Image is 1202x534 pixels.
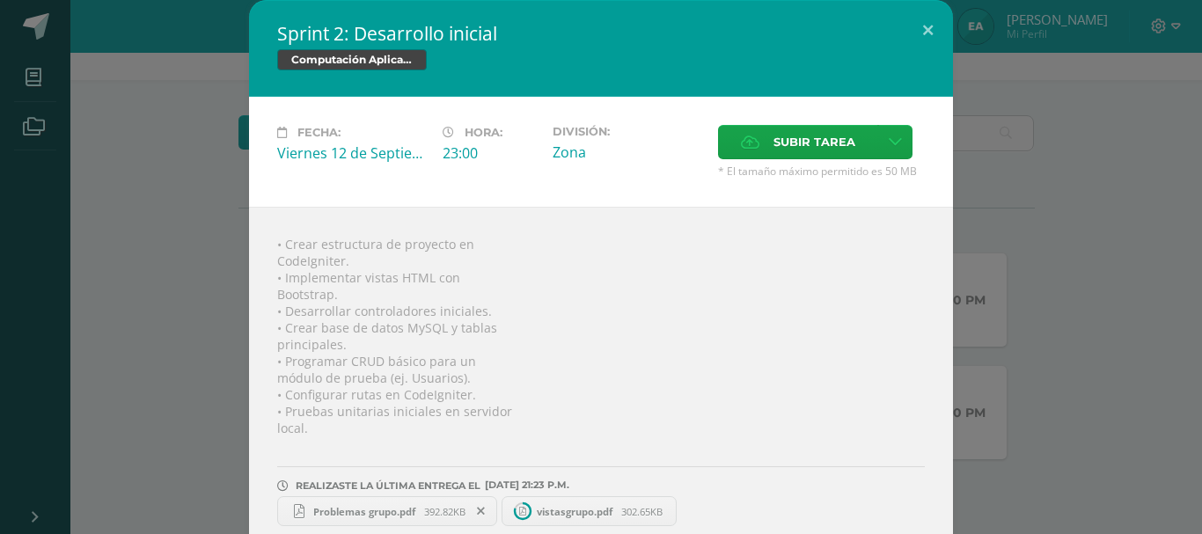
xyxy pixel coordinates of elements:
span: * El tamaño máximo permitido es 50 MB [718,164,925,179]
span: [DATE] 21:23 P.M. [480,485,569,486]
span: Fecha: [297,126,341,139]
div: Viernes 12 de Septiembre [277,143,429,163]
div: 23:00 [443,143,539,163]
h2: Sprint 2: Desarrollo inicial [277,21,925,46]
span: vistasgrupo.pdf [528,505,621,518]
span: 302.65KB [621,505,663,518]
a: Problemas grupo.pdf 392.82KB [277,496,497,526]
span: 392.82KB [424,505,465,518]
a: vistasgrupo.pdf [502,496,678,526]
span: Computación Aplicada [277,49,427,70]
span: REALIZASTE LA ÚLTIMA ENTREGA EL [296,479,480,492]
label: División: [553,125,704,138]
span: Hora: [465,126,502,139]
span: Remover entrega [466,501,496,521]
div: Zona [553,143,704,162]
span: Problemas grupo.pdf [304,505,424,518]
span: Subir tarea [773,126,855,158]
